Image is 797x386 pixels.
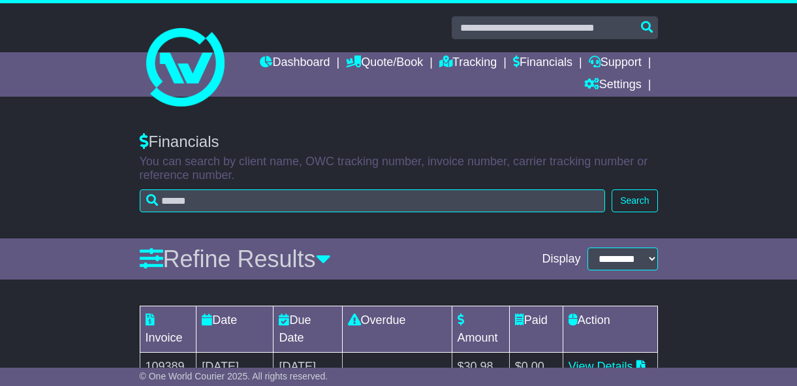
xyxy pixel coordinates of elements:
[346,52,423,74] a: Quote/Book
[612,189,657,212] button: Search
[509,306,563,353] td: Paid
[140,246,331,272] a: Refine Results
[196,306,273,353] td: Date
[260,52,330,74] a: Dashboard
[140,155,658,183] p: You can search by client name, OWC tracking number, invoice number, carrier tracking number or re...
[342,306,452,353] td: Overdue
[273,306,342,353] td: Due Date
[589,52,642,74] a: Support
[439,52,497,74] a: Tracking
[452,306,509,353] td: Amount
[140,133,658,152] div: Financials
[542,252,580,266] span: Display
[584,74,642,97] a: Settings
[513,52,572,74] a: Financials
[563,306,657,353] td: Action
[140,306,196,353] td: Invoice
[569,360,633,373] a: View Details
[140,371,328,381] span: © One World Courier 2025. All rights reserved.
